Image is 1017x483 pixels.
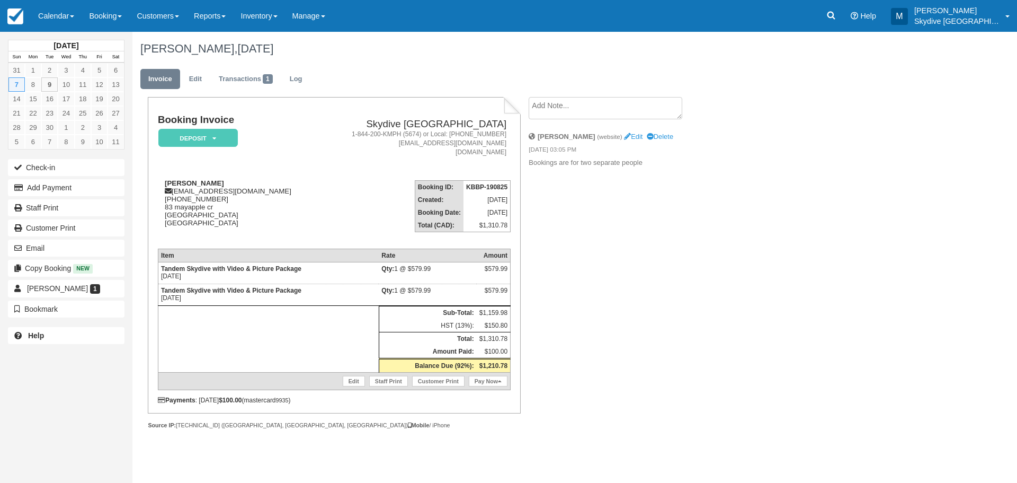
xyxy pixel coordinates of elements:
a: 16 [41,92,58,106]
h2: Skydive [GEOGRAPHIC_DATA] [321,119,507,130]
a: 26 [91,106,108,120]
a: 10 [58,77,74,92]
em: Deposit [158,129,238,147]
a: 5 [91,63,108,77]
a: 18 [75,92,91,106]
th: Amount [477,249,511,262]
a: Log [282,69,310,90]
strong: Tandem Skydive with Video & Picture Package [161,287,301,294]
span: 1 [263,74,273,84]
div: $579.99 [479,287,507,303]
a: 31 [8,63,25,77]
address: 1-844-200-KMPH (5674) or Local: [PHONE_NUMBER] [EMAIL_ADDRESS][DOMAIN_NAME] [DOMAIN_NAME] [321,130,507,157]
a: Edit [343,376,365,387]
strong: $100.00 [219,397,242,404]
a: 10 [91,135,108,149]
button: Check-in [8,159,124,176]
th: Thu [75,51,91,63]
td: [DATE] [463,206,511,219]
a: 22 [25,106,41,120]
a: 24 [58,106,74,120]
a: 9 [75,135,91,149]
p: Bookings are for two separate people [529,158,707,168]
a: 4 [108,120,124,135]
th: Rate [379,249,476,262]
em: [DATE] 03:05 PM [529,145,707,157]
a: [PERSON_NAME] 1 [8,280,124,297]
div: M [891,8,908,25]
a: 13 [108,77,124,92]
div: $579.99 [479,265,507,281]
td: [DATE] [463,194,511,206]
strong: $1,210.78 [479,362,507,370]
span: New [73,264,93,273]
strong: [PERSON_NAME] [165,179,224,187]
td: HST (13%): [379,319,476,332]
th: Amount Paid: [379,345,476,359]
a: 3 [58,63,74,77]
a: Deposit [158,128,234,148]
strong: KBBP-190825 [466,183,507,191]
td: 1 @ $579.99 [379,262,476,284]
th: Sub-Total: [379,306,476,319]
th: Created: [415,194,463,206]
a: 30 [41,120,58,135]
div: [EMAIL_ADDRESS][DOMAIN_NAME] [PHONE_NUMBER] 83 mayapple cr [GEOGRAPHIC_DATA] [GEOGRAPHIC_DATA] [158,179,317,240]
a: Staff Print [369,376,408,387]
img: checkfront-main-nav-mini-logo.png [7,8,23,24]
a: 7 [8,77,25,92]
a: 11 [108,135,124,149]
small: (website) [597,133,622,140]
th: Booking ID: [415,181,463,194]
th: Item [158,249,379,262]
th: Total: [379,332,476,345]
h1: Booking Invoice [158,115,317,126]
button: Email [8,240,124,257]
strong: Tandem Skydive with Video & Picture Package [161,265,301,273]
th: Sun [8,51,25,63]
button: Copy Booking New [8,260,124,277]
th: Sat [108,51,124,63]
a: Edit [624,133,643,140]
a: 29 [25,120,41,135]
a: Pay Now [469,376,507,387]
td: $150.80 [477,319,511,332]
a: 6 [108,63,124,77]
td: [DATE] [158,284,379,305]
strong: [PERSON_NAME] [538,133,595,140]
a: 2 [41,63,58,77]
button: Add Payment [8,179,124,196]
a: 19 [91,92,108,106]
a: Delete [647,133,673,140]
a: 25 [75,106,91,120]
th: Total (CAD): [415,219,463,232]
a: 14 [8,92,25,106]
strong: Payments [158,397,195,404]
div: : [DATE] (mastercard ) [158,397,511,404]
a: 8 [58,135,74,149]
small: 9935 [276,397,289,403]
a: 7 [41,135,58,149]
p: Skydive [GEOGRAPHIC_DATA] [914,16,999,27]
a: 4 [75,63,91,77]
td: $1,310.78 [477,332,511,345]
a: 17 [58,92,74,106]
span: 1 [90,284,100,294]
a: 1 [25,63,41,77]
b: Help [28,331,44,340]
a: 3 [91,120,108,135]
td: $1,159.98 [477,306,511,319]
th: Mon [25,51,41,63]
th: Fri [91,51,108,63]
td: $100.00 [477,345,511,359]
a: Transactions1 [211,69,281,90]
a: 6 [25,135,41,149]
a: 28 [8,120,25,135]
a: Invoice [140,69,180,90]
a: Customer Print [8,219,124,236]
a: 11 [75,77,91,92]
td: $1,310.78 [463,219,511,232]
p: [PERSON_NAME] [914,5,999,16]
a: 2 [75,120,91,135]
th: Tue [41,51,58,63]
